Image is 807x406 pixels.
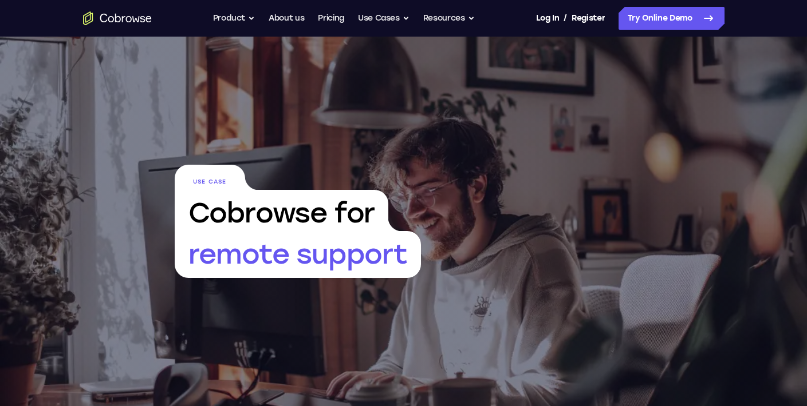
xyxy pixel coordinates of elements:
[175,165,245,190] span: Use Case
[318,7,344,30] a: Pricing
[423,7,475,30] button: Resources
[83,11,152,25] a: Go to the home page
[564,11,567,25] span: /
[175,231,421,278] span: remote support
[213,7,255,30] button: Product
[269,7,304,30] a: About us
[536,7,559,30] a: Log In
[358,7,410,30] button: Use Cases
[619,7,725,30] a: Try Online Demo
[175,190,389,231] span: Cobrowse for
[572,7,605,30] a: Register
